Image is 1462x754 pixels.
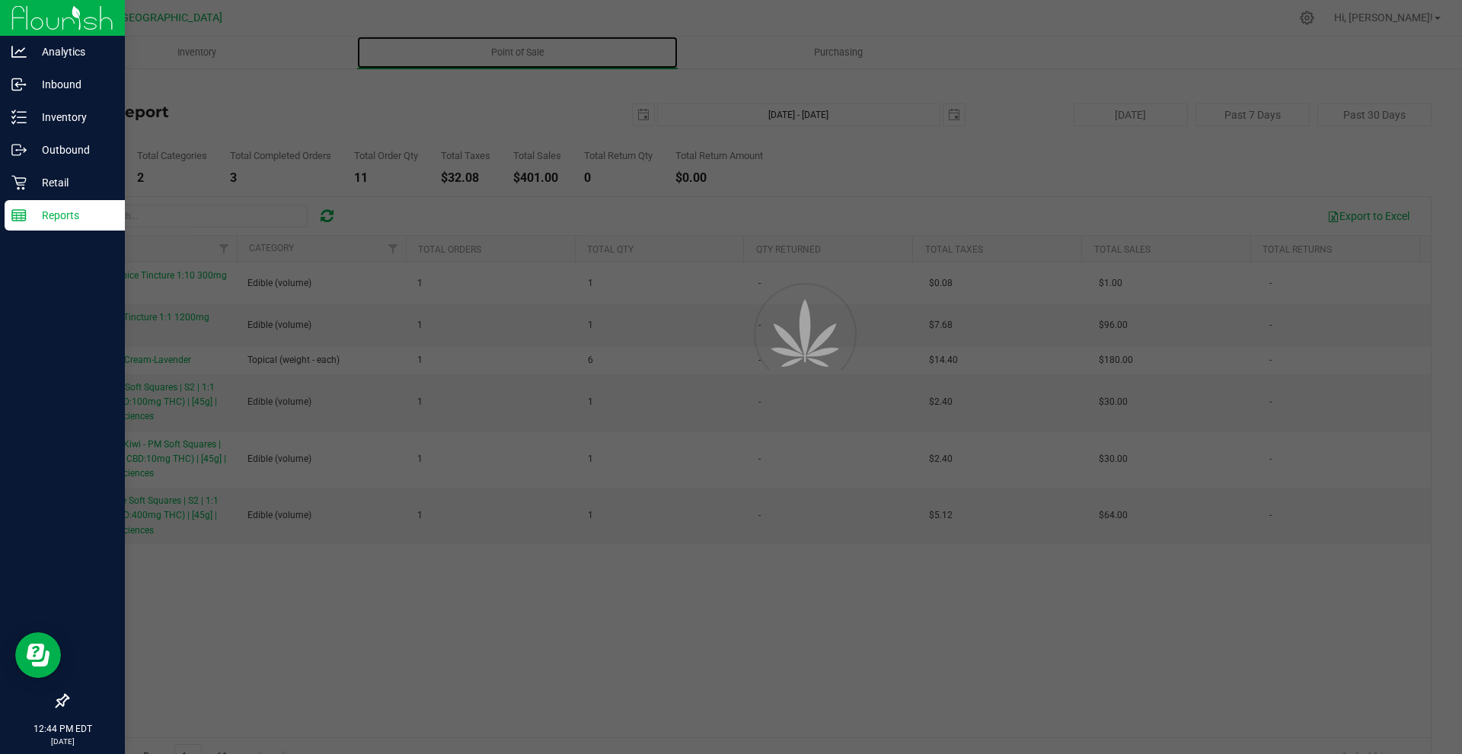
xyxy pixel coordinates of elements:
iframe: Resource center [15,632,61,678]
p: 12:44 PM EDT [7,722,118,736]
inline-svg: Retail [11,175,27,190]
p: Inbound [27,75,118,94]
inline-svg: Inbound [11,77,27,92]
p: Reports [27,206,118,224]
p: Inventory [27,108,118,126]
p: [DATE] [7,736,118,747]
inline-svg: Inventory [11,110,27,125]
p: Retail [27,173,118,192]
inline-svg: Analytics [11,44,27,59]
p: Outbound [27,141,118,159]
inline-svg: Reports [11,208,27,223]
inline-svg: Outbound [11,142,27,157]
p: Analytics [27,43,118,61]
